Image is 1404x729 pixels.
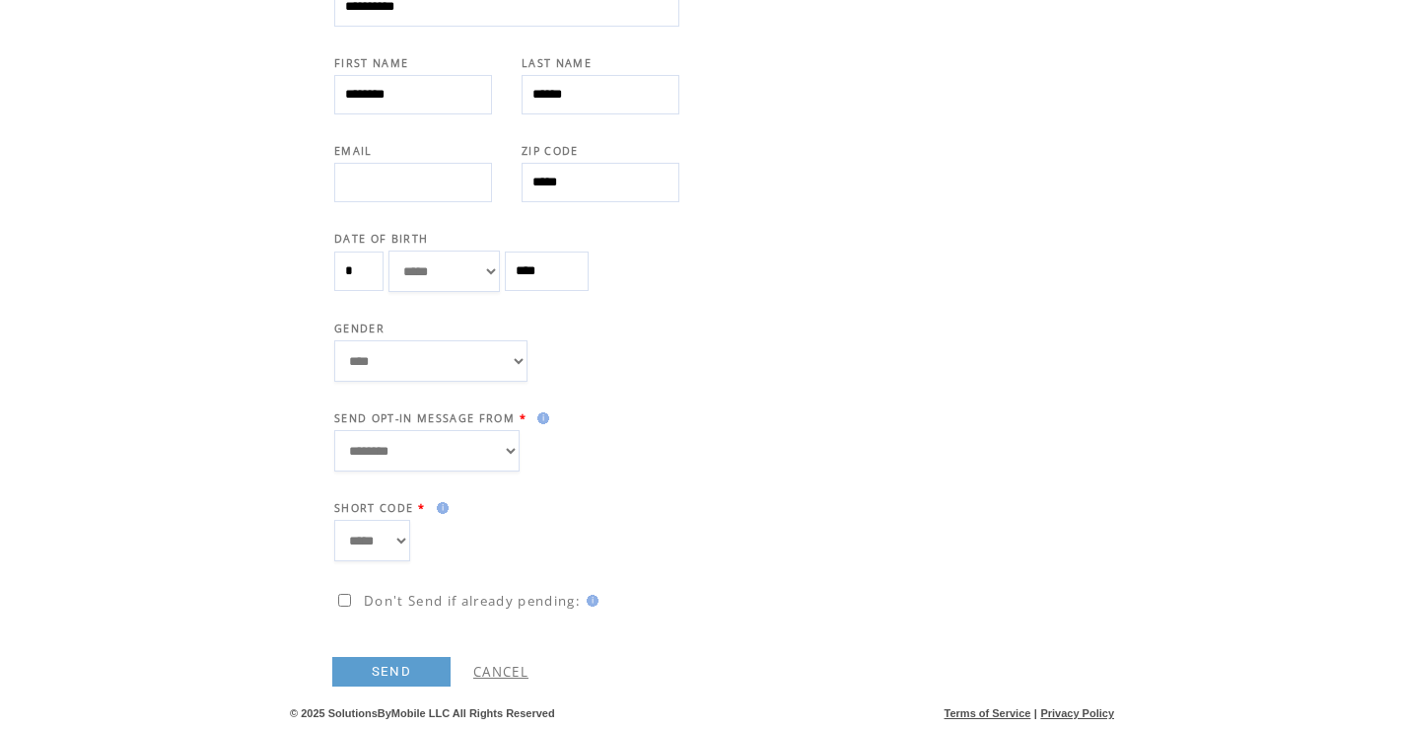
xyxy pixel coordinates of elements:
span: SHORT CODE [334,501,413,515]
a: SEND [332,657,451,687]
span: LAST NAME [522,56,592,70]
a: Privacy Policy [1040,707,1114,719]
span: © 2025 SolutionsByMobile LLC All Rights Reserved [290,707,555,719]
a: Terms of Service [945,707,1031,719]
span: GENDER [334,322,385,335]
span: DATE OF BIRTH [334,232,428,246]
span: SEND OPT-IN MESSAGE FROM [334,411,515,425]
span: EMAIL [334,144,373,158]
span: | [1034,707,1037,719]
span: Don't Send if already pending: [364,592,581,610]
img: help.gif [531,412,549,424]
img: help.gif [431,502,449,514]
span: ZIP CODE [522,144,579,158]
span: FIRST NAME [334,56,408,70]
img: help.gif [581,595,598,607]
a: CANCEL [473,663,528,681]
